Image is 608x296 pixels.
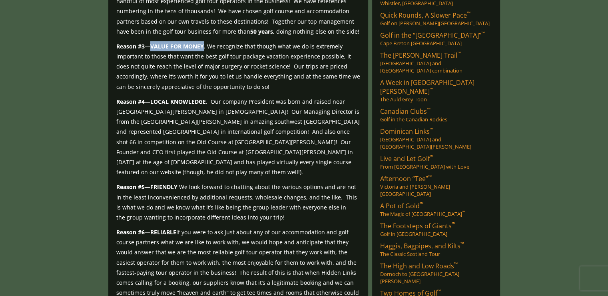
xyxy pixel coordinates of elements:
[454,261,458,268] sup: ™
[380,107,492,123] a: Canadian Clubs™Golf in the Canadian Rockies
[380,11,470,20] span: Quick Rounds, A Slower Pace
[380,174,432,183] span: Afternoon “Tee”
[462,210,465,215] sup: ™
[428,173,432,180] sup: ™
[116,41,360,92] p: We recognize that though what we do is extremely important to those that want the best golf tour ...
[145,183,150,191] strong: —
[427,106,431,113] sup: ™
[380,31,485,40] span: Golf in the “[GEOGRAPHIC_DATA]”
[457,50,461,57] sup: ™
[380,242,464,250] span: Haggis, Bagpipes, and Kilts
[145,42,150,50] strong: —
[145,228,150,236] strong: —
[150,98,206,105] strong: LOCAL KNOWLEDGE
[380,262,492,285] a: The High and Low Roads™Dornoch to [GEOGRAPHIC_DATA][PERSON_NAME]
[116,228,145,236] strong: Reason #6
[150,228,176,236] strong: RELIABLE
[116,97,360,177] p: — . Our company President was born and raised near [GEOGRAPHIC_DATA][PERSON_NAME] in [DEMOGRAPHIC...
[116,42,145,50] strong: Reason #3
[380,78,492,103] a: A Week in [GEOGRAPHIC_DATA][PERSON_NAME]™The Auld Grey Toon
[380,127,433,136] span: Dominican Links
[380,262,458,270] span: The High and Low Roads
[380,51,492,74] a: The [PERSON_NAME] Trail™[GEOGRAPHIC_DATA] and [GEOGRAPHIC_DATA] combination
[150,42,205,50] strong: VALUE FOR MONEY.
[380,78,474,96] span: A Week in [GEOGRAPHIC_DATA][PERSON_NAME]
[380,11,492,27] a: Quick Rounds, A Slower Pace™Golf on [PERSON_NAME][GEOGRAPHIC_DATA]
[250,28,273,35] strong: 50 years
[116,182,360,222] p: We look forward to chatting about the various options and are not in the least inconvenienced by ...
[430,126,433,133] sup: ™
[380,221,492,238] a: The Footsteps of Giants™Golf in [GEOGRAPHIC_DATA]
[380,127,492,150] a: Dominican Links™[GEOGRAPHIC_DATA] and [GEOGRAPHIC_DATA][PERSON_NAME]
[116,98,145,105] strong: Reason #4
[380,221,455,230] span: The Footsteps of Giants
[467,10,470,17] sup: ™
[150,183,177,191] strong: FRIENDLY
[437,288,441,295] sup: ™
[481,30,485,37] sup: ™
[380,154,492,170] a: Live and Let Golf™From [GEOGRAPHIC_DATA] with Love
[460,241,464,248] sup: ™
[380,31,492,47] a: Golf in the “[GEOGRAPHIC_DATA]”™Cape Breton [GEOGRAPHIC_DATA]
[380,107,431,116] span: Canadian Clubs
[380,201,423,210] span: A Pot of Gold
[420,201,423,207] sup: ™
[380,154,433,163] span: Live and Let Golf
[116,183,145,191] strong: Reason #5
[452,221,455,228] sup: ™
[380,242,492,258] a: Haggis, Bagpipes, and Kilts™The Classic Scotland Tour
[380,174,492,197] a: Afternoon “Tee”™Victoria and [PERSON_NAME][GEOGRAPHIC_DATA]
[430,153,433,160] sup: ™
[380,201,492,217] a: A Pot of Gold™The Magic of [GEOGRAPHIC_DATA]™
[430,86,433,93] sup: ™
[380,51,461,60] span: The [PERSON_NAME] Trail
